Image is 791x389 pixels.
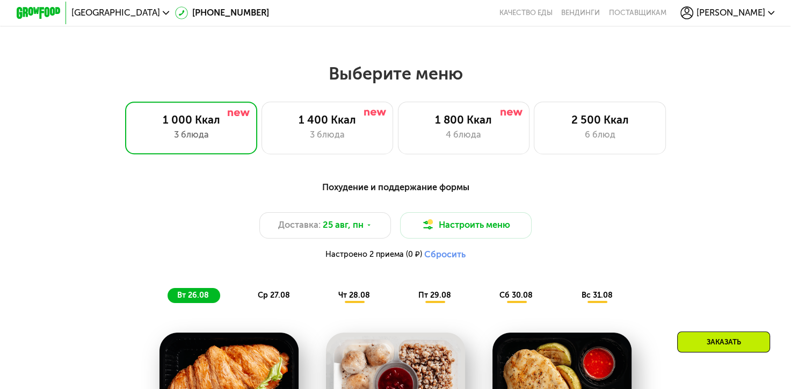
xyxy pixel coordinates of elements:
[338,291,370,300] span: чт 28.08
[278,219,321,232] span: Доставка:
[581,291,612,300] span: вс 31.08
[137,128,246,142] div: 3 блюда
[409,128,518,142] div: 4 блюда
[424,249,466,260] button: Сбросить
[325,251,422,258] span: Настроено 2 приема (0 ₽)
[499,9,553,17] a: Качество еды
[175,6,270,20] a: [PHONE_NUMBER]
[258,291,290,300] span: ср 27.08
[677,332,770,352] div: Заказать
[35,63,756,84] h2: Выберите меню
[546,113,655,127] div: 2 500 Ккал
[400,212,532,239] button: Настроить меню
[609,9,666,17] div: поставщикам
[71,9,160,17] span: [GEOGRAPHIC_DATA]
[696,9,765,17] span: [PERSON_NAME]
[273,128,382,142] div: 3 блюда
[418,291,451,300] span: пт 29.08
[70,181,721,195] div: Похудение и поддержание формы
[499,291,533,300] span: сб 30.08
[561,9,600,17] a: Вендинги
[137,113,246,127] div: 1 000 Ккал
[546,128,655,142] div: 6 блюд
[177,291,209,300] span: вт 26.08
[323,219,364,232] span: 25 авг, пн
[273,113,382,127] div: 1 400 Ккал
[409,113,518,127] div: 1 800 Ккал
